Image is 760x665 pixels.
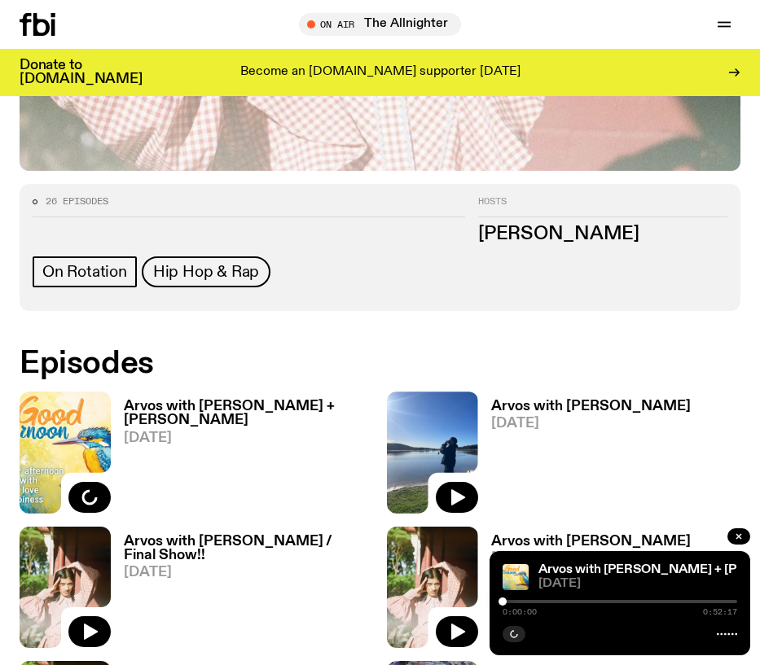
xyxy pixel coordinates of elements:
[153,263,259,281] span: Hip Hop & Rap
[111,400,374,513] a: Arvos with [PERSON_NAME] + [PERSON_NAME][DATE]
[299,13,461,36] button: On AirThe Allnighter
[20,527,111,648] img: Maleeka stands outside on a balcony. She is looking at the camera with a serious expression, and ...
[20,349,740,378] h2: Episodes
[46,197,108,206] span: 26 episodes
[538,578,737,590] span: [DATE]
[124,566,374,580] span: [DATE]
[491,400,691,413] h3: Arvos with [PERSON_NAME]
[478,535,691,648] a: Arvos with [PERSON_NAME][DATE]
[478,197,727,217] h2: Hosts
[503,608,537,616] span: 0:00:00
[33,256,137,287] a: On Rotation
[240,65,521,80] p: Become an [DOMAIN_NAME] supporter [DATE]
[478,400,691,513] a: Arvos with [PERSON_NAME][DATE]
[124,535,374,562] h3: Arvos with [PERSON_NAME] / Final Show!!
[387,527,478,648] img: Maleeka stands outside on a balcony. She is looking at the camera with a serious expression, and ...
[478,225,727,243] h3: [PERSON_NAME]
[42,263,127,281] span: On Rotation
[491,535,691,549] h3: Arvos with [PERSON_NAME]
[491,417,691,431] span: [DATE]
[703,608,737,616] span: 0:52:17
[20,59,143,86] h3: Donate to [DOMAIN_NAME]
[111,535,374,648] a: Arvos with [PERSON_NAME] / Final Show!![DATE]
[124,400,374,427] h3: Arvos with [PERSON_NAME] + [PERSON_NAME]
[124,431,374,445] span: [DATE]
[142,256,270,287] a: Hip Hop & Rap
